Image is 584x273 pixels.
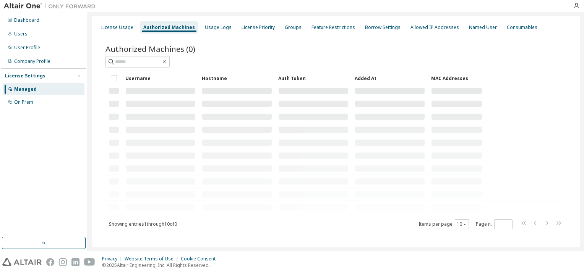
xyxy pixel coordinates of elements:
[457,221,467,227] button: 10
[410,24,459,31] div: Allowed IP Addresses
[125,72,196,84] div: Username
[143,24,195,31] div: Authorized Machines
[311,24,355,31] div: Feature Restrictions
[431,72,482,84] div: MAC Addresses
[355,72,425,84] div: Added At
[285,24,302,31] div: Groups
[59,258,67,266] img: instagram.svg
[242,24,275,31] div: License Priority
[202,72,272,84] div: Hostname
[46,258,54,266] img: facebook.svg
[507,24,537,31] div: Consumables
[278,72,349,84] div: Auth Token
[4,2,99,10] img: Altair One
[14,31,28,37] div: Users
[14,58,50,64] div: Company Profile
[14,99,33,105] div: On Prem
[181,256,220,262] div: Cookie Consent
[84,258,95,266] img: youtube.svg
[365,24,401,31] div: Borrow Settings
[125,256,181,262] div: Website Terms of Use
[102,256,125,262] div: Privacy
[71,258,79,266] img: linkedin.svg
[476,219,513,229] span: Page n.
[14,45,40,51] div: User Profile
[14,86,37,92] div: Managed
[105,43,195,54] span: Authorized Machines (0)
[419,219,469,229] span: Items per page
[109,221,177,227] span: Showing entries 1 through 10 of 0
[469,24,497,31] div: Named User
[205,24,232,31] div: Usage Logs
[14,17,39,23] div: Dashboard
[101,24,133,31] div: License Usage
[2,258,42,266] img: altair_logo.svg
[5,73,45,79] div: License Settings
[102,262,220,268] p: © 2025 Altair Engineering, Inc. All Rights Reserved.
